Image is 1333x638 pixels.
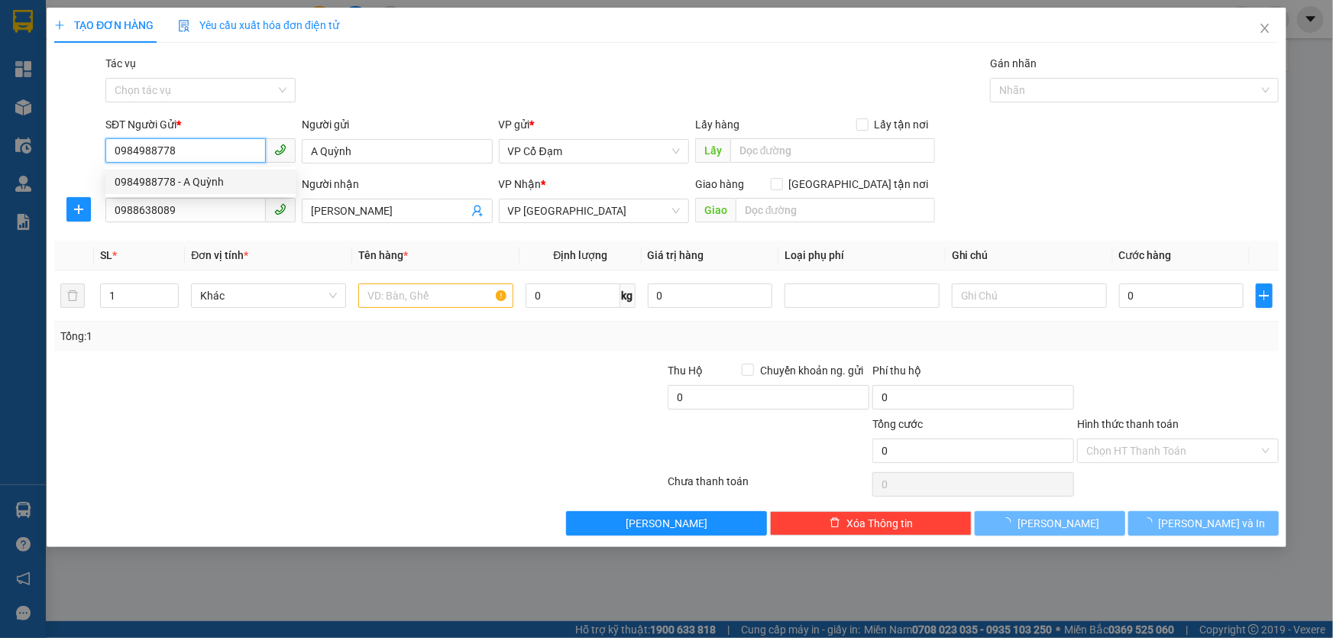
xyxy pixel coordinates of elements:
[946,241,1113,270] th: Ghi chú
[783,176,935,193] span: [GEOGRAPHIC_DATA] tận nơi
[54,19,154,31] span: TẠO ĐƠN HÀNG
[302,116,492,133] div: Người gửi
[508,199,680,222] span: VP Mỹ Đình
[66,197,91,222] button: plus
[620,283,636,308] span: kg
[60,283,85,308] button: delete
[1119,249,1172,261] span: Cước hàng
[730,138,935,163] input: Dọc đường
[695,178,744,190] span: Giao hàng
[67,203,90,215] span: plus
[499,178,542,190] span: VP Nhận
[952,283,1107,308] input: Ghi Chú
[695,138,730,163] span: Lấy
[1256,283,1273,308] button: plus
[302,176,492,193] div: Người nhận
[1077,418,1179,430] label: Hình thức thanh toán
[358,283,513,308] input: VD: Bàn, Ghế
[869,116,935,133] span: Lấy tận nơi
[178,20,190,32] img: icon
[1018,515,1099,532] span: [PERSON_NAME]
[1001,517,1018,528] span: loading
[1244,8,1286,50] button: Close
[846,515,913,532] span: Xóa Thông tin
[695,198,736,222] span: Giao
[648,283,772,308] input: 0
[778,241,946,270] th: Loại phụ phí
[830,517,840,530] span: delete
[1259,22,1271,34] span: close
[990,57,1037,70] label: Gán nhãn
[695,118,739,131] span: Lấy hàng
[770,511,972,536] button: deleteXóa Thông tin
[1142,517,1159,528] span: loading
[626,515,707,532] span: [PERSON_NAME]
[100,249,112,261] span: SL
[1159,515,1266,532] span: [PERSON_NAME] và In
[499,116,689,133] div: VP gửi
[975,511,1125,536] button: [PERSON_NAME]
[872,418,923,430] span: Tổng cước
[274,144,286,156] span: phone
[754,362,869,379] span: Chuyển khoản ng. gửi
[667,473,872,500] div: Chưa thanh toán
[668,364,703,377] span: Thu Hộ
[648,249,704,261] span: Giá trị hàng
[105,116,296,133] div: SĐT Người Gửi
[105,170,296,194] div: 0984988778 - A Quỳnh
[736,198,935,222] input: Dọc đường
[1257,290,1272,302] span: plus
[115,173,286,190] div: 0984988778 - A Quỳnh
[872,362,1074,385] div: Phí thu hộ
[274,203,286,215] span: phone
[200,284,337,307] span: Khác
[1128,511,1279,536] button: [PERSON_NAME] và In
[508,140,680,163] span: VP Cổ Đạm
[566,511,768,536] button: [PERSON_NAME]
[553,249,607,261] span: Định lượng
[358,249,408,261] span: Tên hàng
[471,205,484,217] span: user-add
[60,328,515,345] div: Tổng: 1
[105,57,136,70] label: Tác vụ
[191,249,248,261] span: Đơn vị tính
[54,20,65,31] span: plus
[178,19,339,31] span: Yêu cầu xuất hóa đơn điện tử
